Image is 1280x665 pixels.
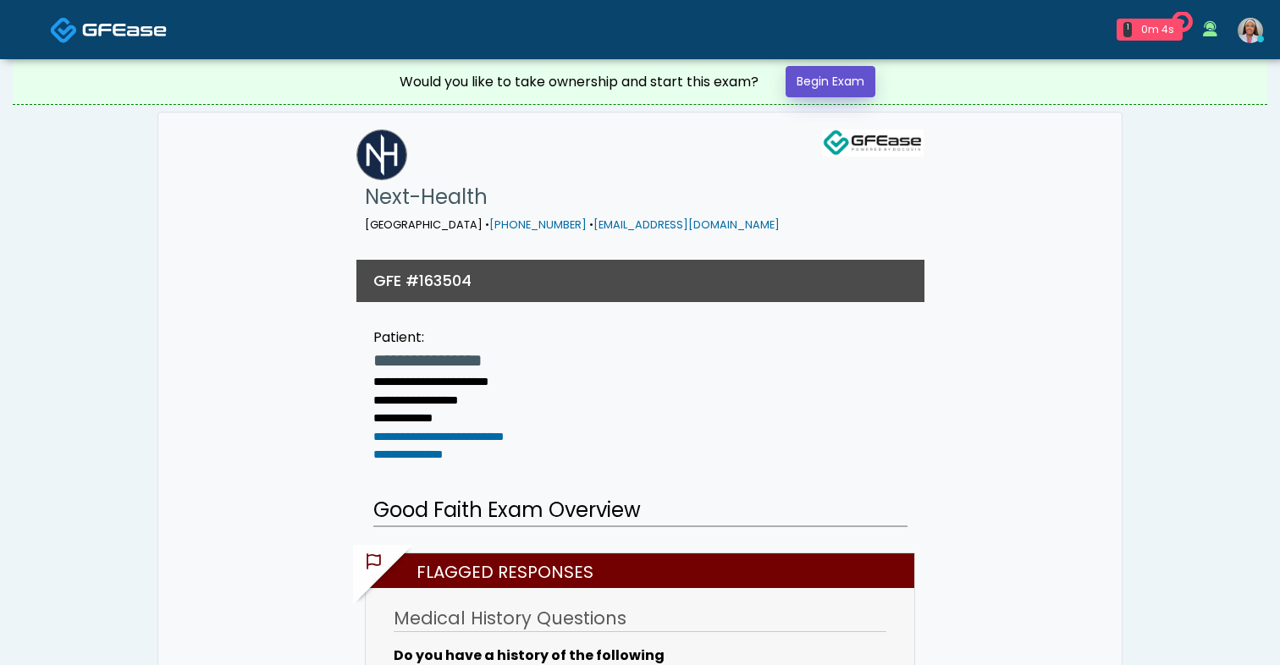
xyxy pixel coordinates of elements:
[373,327,554,348] div: Patient:
[14,7,64,58] button: Open LiveChat chat widget
[822,129,924,157] img: GFEase Logo
[394,646,665,665] b: Do you have a history of the following
[1238,18,1263,43] img: Njoki Crowl
[394,606,886,632] h3: Medical History Questions
[593,217,780,232] a: [EMAIL_ADDRESS][DOMAIN_NAME]
[373,495,908,527] h2: Good Faith Exam Overview
[489,217,587,232] a: [PHONE_NUMBER]
[365,217,780,232] small: [GEOGRAPHIC_DATA]
[365,180,780,214] h1: Next-Health
[82,21,167,38] img: Docovia
[786,66,875,97] a: Begin Exam
[356,129,407,180] img: Next-Health
[50,2,167,57] a: Docovia
[485,217,489,232] span: •
[589,217,593,232] span: •
[374,553,914,588] h2: Flagged Responses
[1123,22,1132,37] div: 1
[400,72,759,92] div: Would you like to take ownership and start this exam?
[373,270,472,291] h3: GFE #163504
[1139,22,1176,37] div: 0m 4s
[1106,12,1193,47] a: 1 0m 4s
[50,16,78,44] img: Docovia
